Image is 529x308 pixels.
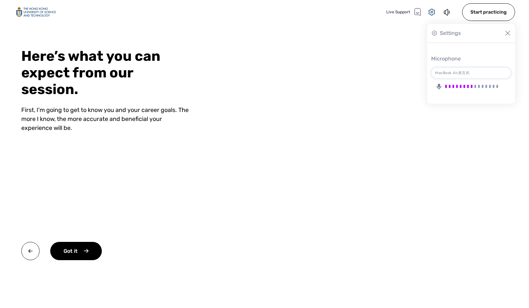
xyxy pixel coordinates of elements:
[21,106,190,133] div: First, I'm going to get to know you and your career goals. The more I know, the more accurate and...
[16,7,56,17] img: logo
[440,29,461,37] div: Settings
[432,68,511,78] select: Microphone
[504,30,511,37] img: close_gray.23f23610.svg
[462,3,515,21] div: Start practicing
[21,48,190,98] div: Here’s what you can expect from our session.
[50,242,102,260] div: Got it
[431,55,511,63] div: Microphone
[386,8,421,16] div: Live Support
[21,242,40,260] img: twa0v+wMBzw8O7hXOoXfZwY4Rs7V4QQI7OXhSEnh6TzU1B8CMcie5QIvElVkpoMP8DJr7EI0p8Ns6ryRf5n4wFbqwEIwXmb+H...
